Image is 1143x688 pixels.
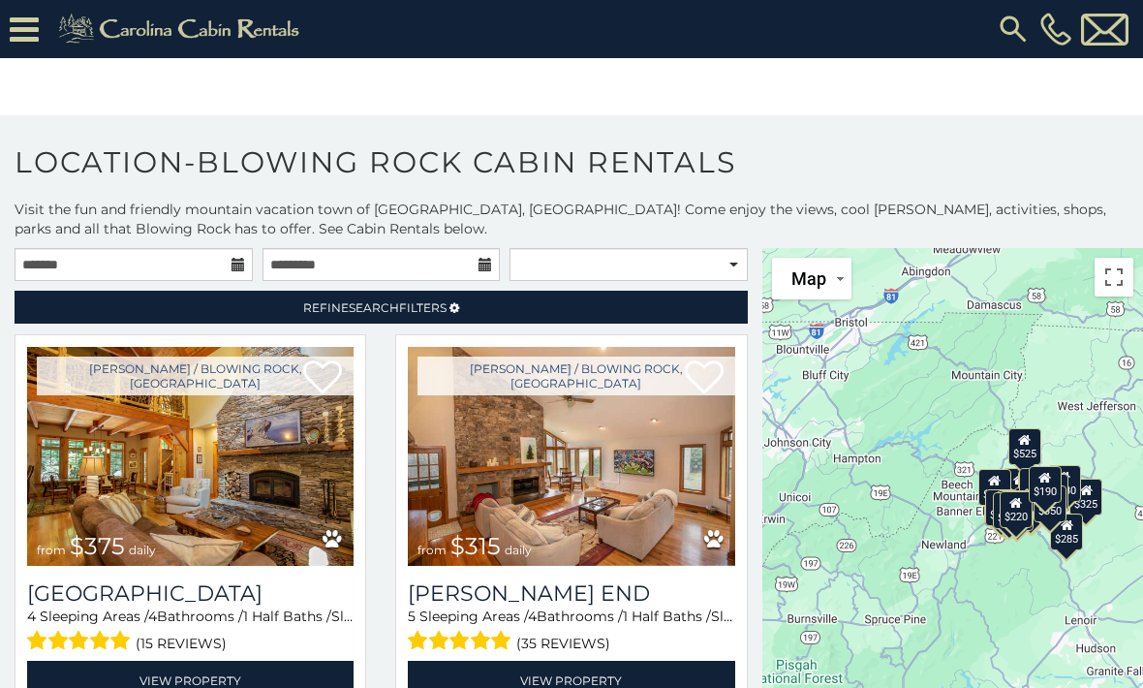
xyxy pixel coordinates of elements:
[243,608,331,625] span: 1 Half Baths /
[15,291,748,324] a: RefineSearchFilters
[978,469,1011,506] div: $400
[408,580,734,607] a: [PERSON_NAME] End
[148,608,157,625] span: 4
[27,580,354,607] a: [GEOGRAPHIC_DATA]
[1019,468,1052,505] div: $150
[1035,13,1076,46] a: [PHONE_NUMBER]
[408,607,734,656] div: Sleeping Areas / Bathrooms / Sleeps:
[27,607,354,656] div: Sleeping Areas / Bathrooms / Sleeps:
[985,489,1018,526] div: $410
[996,12,1031,47] img: search-regular.svg
[27,580,354,607] h3: Mountain Song Lodge
[349,300,399,315] span: Search
[1029,466,1062,503] div: $190
[48,10,316,48] img: Khaki-logo.png
[997,490,1030,527] div: $165
[417,357,734,395] a: [PERSON_NAME] / Blowing Rock, [GEOGRAPHIC_DATA]
[129,543,156,557] span: daily
[27,608,36,625] span: 4
[1008,428,1041,465] div: $525
[1048,465,1081,502] div: $930
[791,268,826,289] span: Map
[27,347,354,566] a: Mountain Song Lodge from $375 daily
[417,543,447,557] span: from
[505,543,532,557] span: daily
[994,492,1027,529] div: $355
[37,543,66,557] span: from
[1051,514,1084,550] div: $285
[623,608,711,625] span: 1 Half Baths /
[516,631,610,656] span: (35 reviews)
[1035,485,1067,522] div: $350
[1000,491,1033,528] div: $220
[408,347,734,566] a: Moss End from $315 daily
[1070,479,1103,516] div: $325
[70,532,125,560] span: $375
[27,347,354,566] img: Mountain Song Lodge
[450,532,501,560] span: $315
[528,608,537,625] span: 4
[408,580,734,607] h3: Moss End
[772,258,851,299] button: Change map style
[408,347,734,566] img: Moss End
[303,300,447,315] span: Refine Filters
[1095,258,1133,297] button: Toggle fullscreen view
[136,631,227,656] span: (15 reviews)
[37,357,354,395] a: [PERSON_NAME] / Blowing Rock, [GEOGRAPHIC_DATA]
[408,608,416,625] span: 5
